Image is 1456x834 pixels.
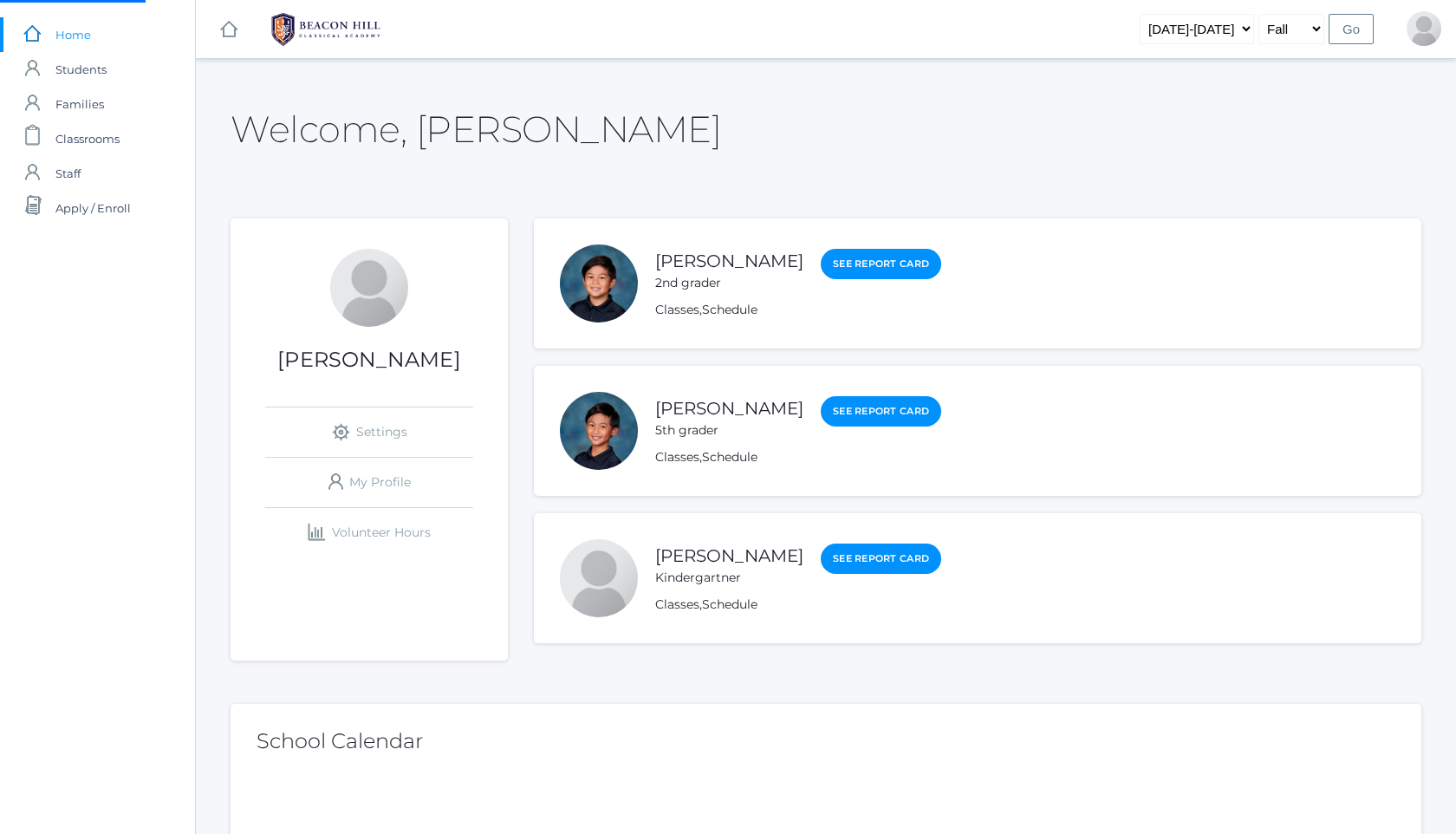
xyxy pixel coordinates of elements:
[55,52,107,87] span: Students
[55,17,91,52] span: Home
[702,449,757,465] a: Schedule
[1407,11,1441,46] div: Lew Soratorio
[261,8,391,51] img: 1_BHCALogos-05.png
[257,730,1395,753] h2: School Calendar
[655,596,699,612] a: Classes
[655,421,803,440] div: 5th grader
[655,398,803,419] a: [PERSON_NAME]
[55,191,131,225] span: Apply / Enroll
[330,249,408,327] div: Lew Soratorio
[265,458,473,507] a: My Profile
[231,349,508,371] h1: [PERSON_NAME]
[655,448,941,466] div: ,
[655,301,941,319] div: ,
[655,569,803,587] div: Kindergartner
[265,407,473,457] a: Settings
[702,302,757,317] a: Schedule
[560,244,638,323] div: Nico Soratorio
[231,109,721,149] h2: Welcome, [PERSON_NAME]
[655,274,803,292] div: 2nd grader
[560,392,638,470] div: Matteo Soratorio
[655,302,699,317] a: Classes
[821,249,941,279] a: See Report Card
[55,87,104,121] span: Families
[560,539,638,617] div: Kailo Soratorio
[1329,14,1374,44] input: Go
[655,545,803,566] a: [PERSON_NAME]
[655,449,699,465] a: Classes
[55,121,120,156] span: Classrooms
[655,251,803,271] a: [PERSON_NAME]
[702,596,757,612] a: Schedule
[821,396,941,427] a: See Report Card
[821,544,941,574] a: See Report Card
[655,596,941,614] div: ,
[265,508,473,557] a: Volunteer Hours
[55,156,81,191] span: Staff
